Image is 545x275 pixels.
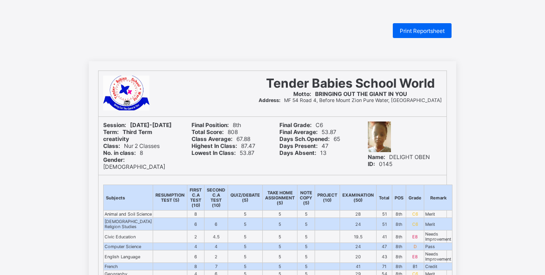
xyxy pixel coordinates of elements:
[192,135,250,142] span: 67.88
[259,97,442,103] span: MF 54 Road 4, Before Mount Zion Pure Water, [GEOGRAPHIC_DATA]
[406,185,424,211] th: Grade
[192,142,255,149] span: 87.47
[406,230,424,243] td: E8
[279,122,323,128] span: C6
[377,243,392,250] td: 47
[187,185,204,211] th: FIRST C.A TEST (10)
[192,149,236,156] b: Lowest In Class:
[297,263,315,270] td: 5
[279,149,316,156] b: Days Absent:
[279,149,327,156] span: 13
[228,250,263,263] td: 5
[103,149,143,156] span: 8
[279,128,318,135] b: Final Average:
[377,230,392,243] td: 41
[263,243,297,250] td: 5
[263,263,297,270] td: 5
[103,149,136,156] b: No. in class:
[192,149,254,156] span: 53.87
[187,250,204,263] td: 6
[424,211,452,218] td: Merit
[228,230,263,243] td: 5
[103,128,119,135] b: Term:
[279,128,336,135] span: 53.87
[192,128,224,135] b: Total Score:
[424,243,452,250] td: Pass
[228,263,263,270] td: 5
[377,250,392,263] td: 43
[103,128,152,142] span: Third Term creativity
[392,250,406,263] td: 8th
[103,156,165,170] span: [DEMOGRAPHIC_DATA]
[187,211,204,218] td: 8
[406,243,424,250] td: D
[392,185,406,211] th: POS
[392,211,406,218] td: 8th
[104,243,153,250] td: Computer Science
[104,185,153,211] th: Subjects
[315,185,340,211] th: PROJECT (10)
[392,218,406,230] td: 8th
[263,230,297,243] td: 5
[340,263,377,270] td: 41
[392,263,406,270] td: 8th
[104,218,153,230] td: [DEMOGRAPHIC_DATA] Religion Studies
[297,230,315,243] td: 5
[424,230,452,243] td: Needs Improvement
[279,135,330,142] b: Days Sch.Opened:
[424,185,452,211] th: Remark
[192,122,229,128] b: Final Position:
[187,263,204,270] td: 8
[103,156,125,163] b: Gender:
[204,230,228,243] td: 4.5
[368,160,375,167] b: ID:
[377,185,392,211] th: Total
[340,230,377,243] td: 19.5
[103,122,172,128] span: [DATE]-[DATE]
[187,230,204,243] td: 2
[204,243,228,250] td: 4
[297,250,315,263] td: 5
[377,218,392,230] td: 51
[406,263,424,270] td: B1
[259,97,280,103] b: Address:
[204,250,228,263] td: 2
[279,142,328,149] span: 47
[192,122,241,128] span: 8th
[293,90,311,97] b: Motto:
[279,122,312,128] b: Final Grade:
[368,153,430,160] span: DELIGHT OBEN
[228,185,263,211] th: QUIZ/DEBATE (5)
[340,243,377,250] td: 24
[377,263,392,270] td: 71
[204,185,228,211] th: SECOND C.A TEST (10)
[297,243,315,250] td: 5
[103,142,120,149] b: Class:
[297,218,315,230] td: 5
[153,185,187,211] th: RESUMPTION TEST (5)
[228,243,263,250] td: 5
[392,230,406,243] td: 8th
[406,218,424,230] td: C6
[263,250,297,263] td: 5
[297,185,315,211] th: NOTE COPY (5)
[263,211,297,218] td: 5
[192,135,233,142] b: Class Average:
[340,218,377,230] td: 24
[424,250,452,263] td: Needs Improvement
[392,243,406,250] td: 8th
[340,250,377,263] td: 20
[340,211,377,218] td: 28
[204,263,228,270] td: 7
[204,218,228,230] td: 6
[187,243,204,250] td: 4
[293,90,407,97] span: BRINGING OUT THE GIANT IN YOU
[103,122,126,128] b: Session:
[340,185,377,211] th: EXAMINATION (50)
[297,211,315,218] td: 5
[368,160,392,167] span: 0145
[263,218,297,230] td: 5
[192,142,237,149] b: Highest In Class:
[104,250,153,263] td: English Language
[279,135,340,142] span: 65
